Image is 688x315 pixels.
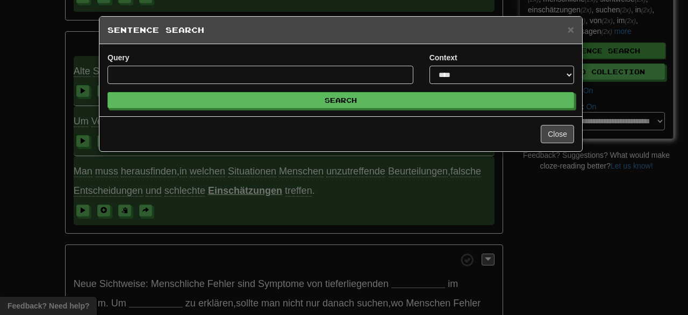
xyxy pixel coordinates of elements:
h5: Sentence Search [107,25,574,36]
button: Search [107,92,574,108]
label: Context [429,52,457,63]
button: Close [568,24,574,35]
button: Close [541,125,574,143]
span: × [568,23,574,36]
label: Query [107,52,129,63]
